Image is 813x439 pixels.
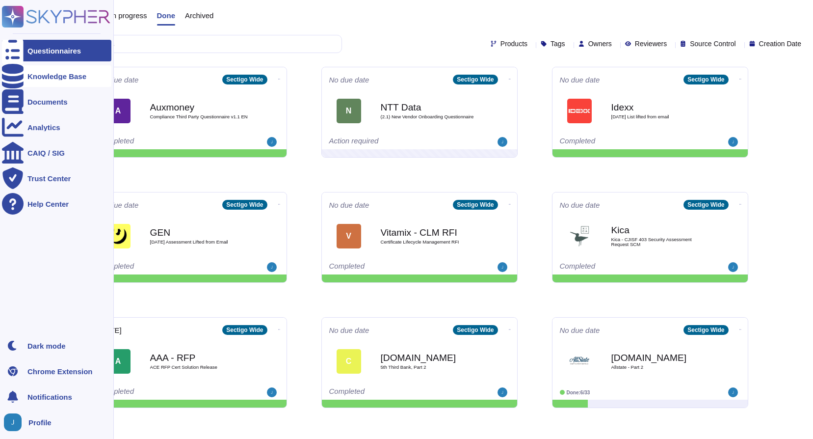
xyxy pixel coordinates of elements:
div: Sectigo Wide [222,75,267,84]
div: Completed [99,137,219,147]
img: user [498,387,507,397]
img: user [267,387,277,397]
div: Completed [329,387,449,397]
img: Logo [567,349,592,374]
div: C [337,349,361,374]
span: No due date [99,201,139,209]
div: Dark mode [27,342,66,350]
img: user [267,262,277,272]
span: Certificate Lifecycle Management RFI [381,240,479,245]
img: user [498,137,507,147]
div: Completed [560,137,680,147]
div: V [337,224,361,248]
div: Sectigo Wide [222,200,267,210]
span: Creation Date [759,40,801,47]
a: Knowledge Base [2,65,111,87]
div: Help Center [27,200,69,208]
span: Source Control [690,40,735,47]
button: user [2,412,28,433]
span: Kica - CJISF 403 Security Assessment Request SCM [611,237,709,247]
img: Logo [106,224,131,248]
b: AAA - RFP [150,353,248,362]
img: user [267,137,277,147]
span: Products [500,40,527,47]
div: Sectigo Wide [453,325,498,335]
div: Sectigo Wide [683,325,728,335]
div: Trust Center [27,175,71,182]
span: No due date [329,201,369,209]
span: Archived [185,12,213,19]
span: No due date [329,327,369,334]
a: Trust Center [2,167,111,189]
div: N [337,99,361,123]
div: Sectigo Wide [683,200,728,210]
div: CAIQ / SIG [27,149,65,157]
span: Owners [588,40,612,47]
img: Logo [567,99,592,123]
img: Logo [567,224,592,248]
div: Completed [329,262,449,272]
div: Sectigo Wide [683,75,728,84]
span: Profile [28,419,52,426]
div: Questionnaires [27,47,81,55]
span: [DATE] Assessment Lifted from Email [150,240,248,245]
img: user [728,387,738,397]
span: Notifications [27,393,72,401]
div: A [106,99,131,123]
span: No due date [560,327,600,334]
div: Chrome Extension [27,368,93,375]
b: Auxmoney [150,103,248,112]
span: In progress [110,12,147,19]
div: Knowledge Base [27,73,86,80]
b: Idexx [611,103,709,112]
span: [DATE] List lifted from email [611,114,709,119]
div: Completed [99,387,219,397]
span: No due date [329,76,369,83]
img: user [728,137,738,147]
div: Sectigo Wide [222,325,267,335]
div: Analytics [27,124,60,131]
span: Done [157,12,176,19]
a: Questionnaires [2,40,111,61]
a: Documents [2,91,111,112]
b: GEN [150,228,248,237]
div: Documents [27,98,68,106]
span: No due date [560,76,600,83]
div: Sectigo Wide [453,200,498,210]
div: Sectigo Wide [453,75,498,84]
a: Help Center [2,193,111,215]
a: Chrome Extension [2,360,111,382]
img: user [728,262,738,272]
div: Action required [329,137,449,147]
input: Search by keywords [39,35,341,53]
a: Analytics [2,116,111,138]
span: (2.1) New Vendor Onboarding Questionnaire [381,114,479,119]
span: Compliance Third Party Questionnaire v1.1 EN [150,114,248,119]
span: No due date [99,76,139,83]
span: Tags [551,40,565,47]
b: Kica [611,225,709,235]
div: A [106,349,131,374]
img: user [498,262,507,272]
span: Done: 6/33 [567,390,590,395]
span: No due date [560,201,600,209]
span: ACE RFP Cert Solution Release [150,365,248,370]
div: Completed [99,262,219,272]
a: CAIQ / SIG [2,142,111,164]
b: [DOMAIN_NAME] [611,353,709,362]
span: 5th Third Bank, Part 2 [381,365,479,370]
b: Vitamix - CLM RFI [381,228,479,237]
span: Reviewers [635,40,667,47]
img: user [4,413,22,431]
b: NTT Data [381,103,479,112]
span: Allstate - Part 2 [611,365,709,370]
div: Completed [560,262,680,272]
b: [DOMAIN_NAME] [381,353,479,362]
